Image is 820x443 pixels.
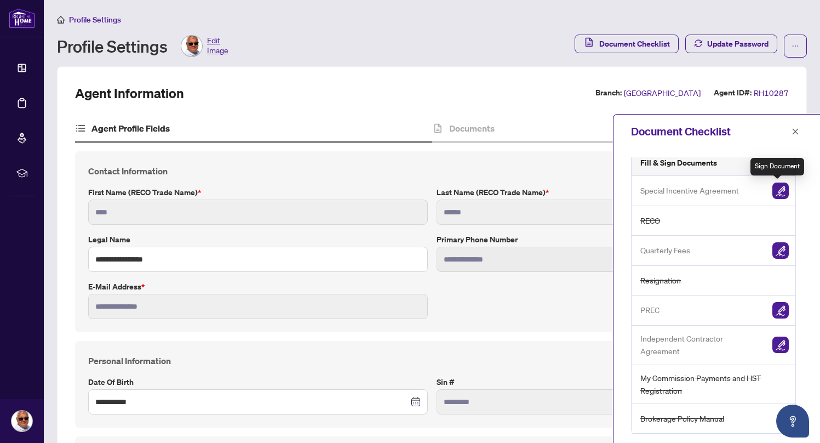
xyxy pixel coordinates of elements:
[9,8,35,29] img: logo
[69,15,121,25] span: Profile Settings
[640,214,660,227] span: RECO
[88,164,776,178] h4: Contact Information
[640,274,681,287] span: Resignation
[88,354,776,367] h4: Personal Information
[599,35,670,53] span: Document Checklist
[449,122,495,135] h4: Documents
[437,186,776,198] label: Last Name (RECO Trade Name)
[772,337,789,353] img: Sign Document
[714,87,752,99] label: Agent ID#:
[575,35,679,53] button: Document Checklist
[88,186,428,198] label: First Name (RECO Trade Name)
[631,123,788,140] div: Document Checklist
[640,157,717,169] h5: Fill & Sign Documents
[207,35,228,57] span: Edit Image
[640,412,724,425] span: Brokerage Policy Manual
[57,35,228,57] div: Profile Settings
[88,376,428,388] label: Date of Birth
[772,242,789,259] img: Sign Document
[57,16,65,24] span: home
[792,128,799,135] span: close
[685,35,777,53] button: Update Password
[12,411,32,431] img: Profile Icon
[792,42,799,50] span: ellipsis
[75,84,184,102] h2: Agent Information
[624,87,701,99] span: [GEOGRAPHIC_DATA]
[88,234,428,246] label: Legal Name
[437,234,776,246] label: Primary Phone Number
[640,244,690,257] span: Quarterly Fees
[707,35,769,53] span: Update Password
[640,372,789,397] span: My Commission Payments and HST Registration
[776,405,809,438] button: Open asap
[772,183,789,199] img: Sign Document
[640,332,764,358] span: Independent Contractor Agreement
[88,281,428,293] label: E-mail Address
[640,184,739,197] span: Special Incentive Agreement
[640,304,660,316] span: PREC
[595,87,622,99] label: Branch:
[750,158,804,175] div: Sign Document
[437,376,776,388] label: Sin #
[181,36,202,56] img: Profile Icon
[772,302,789,319] img: Sign Document
[754,87,789,99] span: RH10287
[91,122,170,135] h4: Agent Profile Fields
